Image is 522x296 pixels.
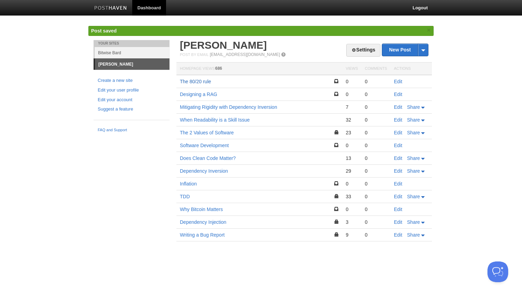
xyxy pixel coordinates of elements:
div: 0 [346,206,358,212]
a: Suggest a feature [98,106,165,113]
a: Edit [394,194,402,199]
span: Post saved [91,28,117,34]
span: Share [407,130,420,135]
a: Edit your user profile [98,87,165,94]
div: 3 [346,219,358,225]
a: Edit [394,168,402,174]
div: 0 [365,104,387,110]
div: 0 [365,232,387,238]
a: Edit [394,181,402,187]
div: 32 [346,117,358,123]
div: 0 [365,91,387,97]
span: Share [407,219,420,225]
a: Edit [394,232,402,238]
a: FAQ and Support [98,127,165,133]
a: Does Clean Code Matter? [180,155,236,161]
div: 9 [346,232,358,238]
a: × [426,26,432,35]
div: 0 [365,181,387,187]
div: 0 [346,78,358,85]
iframe: Help Scout Beacon - Open [487,261,508,282]
div: 0 [346,91,358,97]
div: 0 [365,206,387,212]
th: Homepage Views [176,63,342,75]
a: Edit [394,117,402,123]
a: [EMAIL_ADDRESS][DOMAIN_NAME] [210,52,280,57]
a: Bitwise Bard [95,47,170,58]
div: 33 [346,193,358,200]
a: [PERSON_NAME] [180,39,267,51]
a: Create a new site [98,77,165,84]
a: Writing a Bug Report [180,232,225,238]
a: New Post [382,44,428,56]
a: Dependency Inversion [180,168,228,174]
span: Post by Email [180,52,209,57]
span: Share [407,104,420,110]
a: Edit [394,104,402,110]
div: 23 [346,130,358,136]
th: Comments [361,63,390,75]
span: Share [407,168,420,174]
img: Posthaven-bar [94,6,127,11]
div: 13 [346,155,358,161]
a: Dependency Injection [180,219,226,225]
div: 0 [346,181,358,187]
th: Views [342,63,361,75]
div: 0 [365,219,387,225]
div: 0 [365,142,387,149]
span: Share [407,155,420,161]
a: Designing a RAG [180,92,217,97]
div: 0 [346,142,358,149]
th: Actions [390,63,432,75]
a: Edit [394,92,402,97]
a: [PERSON_NAME] [95,59,170,70]
a: Edit [394,219,402,225]
a: Edit [394,130,402,135]
div: 7 [346,104,358,110]
a: Why Bitcoin Matters [180,207,223,212]
a: TDD [180,194,190,199]
a: The 2 Values of Software [180,130,234,135]
div: 0 [365,168,387,174]
a: Settings [346,44,380,57]
div: 0 [365,193,387,200]
a: Edit [394,207,402,212]
div: 0 [365,117,387,123]
a: The 80/20 rule [180,79,211,84]
a: Inflation [180,181,197,187]
a: Software Development [180,143,229,148]
div: 29 [346,168,358,174]
span: 686 [215,66,222,71]
div: 0 [365,78,387,85]
div: 0 [365,155,387,161]
span: Share [407,232,420,238]
a: Edit your account [98,96,165,104]
a: Edit [394,155,402,161]
span: Share [407,117,420,123]
a: Mitigating Rigidity with Dependency Inversion [180,104,277,110]
a: Edit [394,143,402,148]
li: Your Sites [94,40,170,47]
span: Share [407,194,420,199]
a: Edit [394,79,402,84]
a: When Readability is a Skill Issue [180,117,250,123]
div: 0 [365,130,387,136]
